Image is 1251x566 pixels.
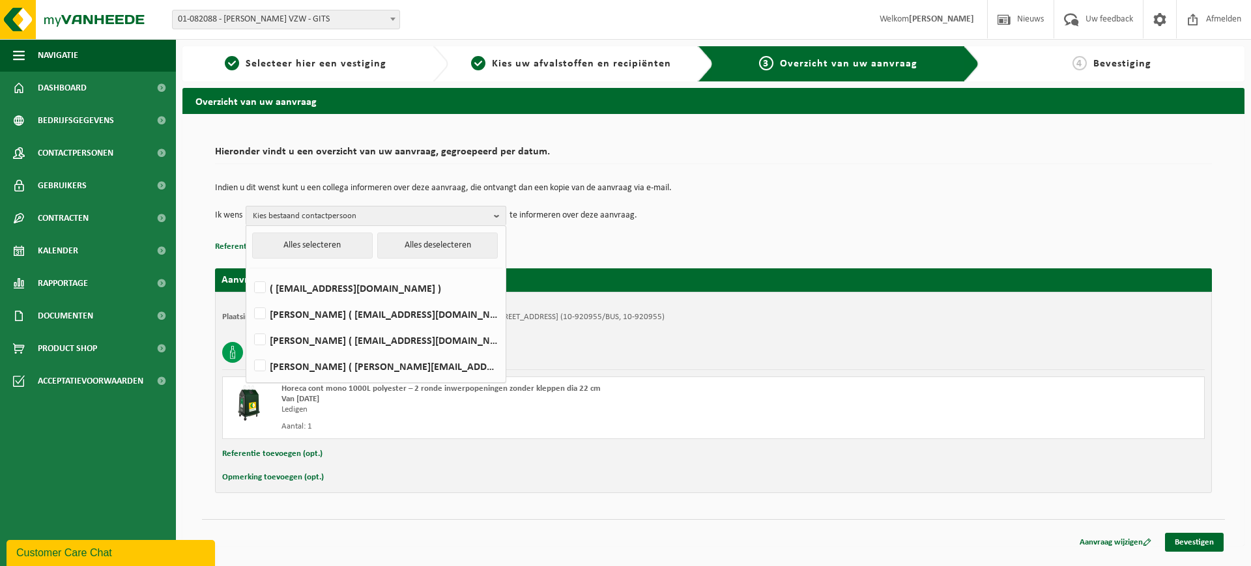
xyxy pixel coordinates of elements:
[215,238,315,255] button: Referentie toevoegen (opt.)
[281,421,766,432] div: Aantal: 1
[229,384,268,423] img: CR-HR-1C-1000-PES-01.png
[215,184,1212,193] p: Indien u dit wenst kunt u een collega informeren over deze aanvraag, die ontvangt dan een kopie v...
[471,56,485,70] span: 2
[1093,59,1151,69] span: Bevestiging
[7,537,218,566] iframe: chat widget
[252,278,499,298] label: ( [EMAIL_ADDRESS][DOMAIN_NAME] )
[38,365,143,397] span: Acceptatievoorwaarden
[215,206,242,225] p: Ik wens
[215,147,1212,164] h2: Hieronder vindt u een overzicht van uw aanvraag, gegroepeerd per datum.
[253,206,489,226] span: Kies bestaand contactpersoon
[909,14,974,24] strong: [PERSON_NAME]
[492,59,671,69] span: Kies uw afvalstoffen en recipiënten
[38,169,87,202] span: Gebruikers
[780,59,917,69] span: Overzicht van uw aanvraag
[38,234,78,267] span: Kalender
[38,300,93,332] span: Documenten
[182,88,1244,113] h2: Overzicht van uw aanvraag
[455,56,688,72] a: 2Kies uw afvalstoffen en recipiënten
[173,10,399,29] span: 01-082088 - DOMINIEK SAVIO VZW - GITS
[222,469,324,486] button: Opmerking toevoegen (opt.)
[1072,56,1087,70] span: 4
[1165,533,1224,552] a: Bevestigen
[1070,533,1161,552] a: Aanvraag wijzigen
[38,39,78,72] span: Navigatie
[38,332,97,365] span: Product Shop
[281,384,601,393] span: Horeca cont mono 1000L polyester – 2 ronde inwerpopeningen zonder kleppen dia 22 cm
[281,395,319,403] strong: Van [DATE]
[222,446,323,462] button: Referentie toevoegen (opt.)
[222,275,319,285] strong: Aanvraag voor [DATE]
[252,356,499,376] label: [PERSON_NAME] ( [PERSON_NAME][EMAIL_ADDRESS][DOMAIN_NAME] )
[252,304,499,324] label: [PERSON_NAME] ( [EMAIL_ADDRESS][DOMAIN_NAME] )
[189,56,422,72] a: 1Selecteer hier een vestiging
[252,330,499,350] label: [PERSON_NAME] ( [EMAIL_ADDRESS][DOMAIN_NAME] )
[252,233,373,259] button: Alles selecteren
[759,56,773,70] span: 3
[38,72,87,104] span: Dashboard
[246,59,386,69] span: Selecteer hier een vestiging
[222,313,279,321] strong: Plaatsingsadres:
[38,202,89,234] span: Contracten
[38,104,114,137] span: Bedrijfsgegevens
[38,267,88,300] span: Rapportage
[38,137,113,169] span: Contactpersonen
[172,10,400,29] span: 01-082088 - DOMINIEK SAVIO VZW - GITS
[281,404,766,415] div: Ledigen
[246,206,506,225] button: Kies bestaand contactpersoon
[510,206,637,225] p: te informeren over deze aanvraag.
[377,233,498,259] button: Alles deselecteren
[225,56,239,70] span: 1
